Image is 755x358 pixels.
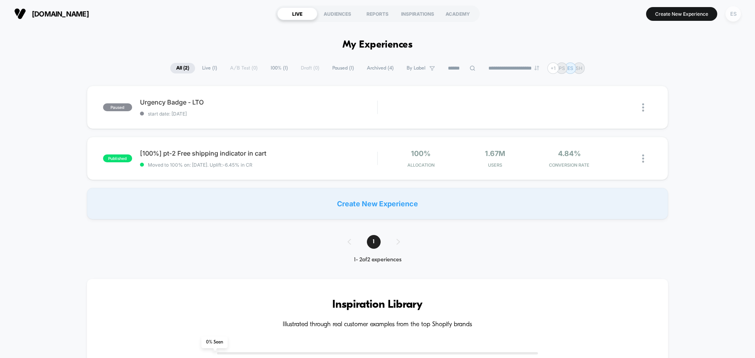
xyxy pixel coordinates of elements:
span: [100%] pt-2 Free shipping indicator in cart [140,149,377,157]
div: AUDIENCES [317,7,357,20]
img: close [642,103,644,112]
div: LIVE [277,7,317,20]
p: PS [559,65,565,71]
span: By Label [407,65,425,71]
div: ACADEMY [438,7,478,20]
div: + 1 [547,62,559,74]
span: CONVERSION RATE [534,162,604,168]
img: Visually logo [14,8,26,20]
span: 100% ( 1 ) [265,63,294,73]
p: SH [576,65,582,71]
h3: Inspiration Library [110,299,645,311]
button: [DOMAIN_NAME] [12,7,91,20]
img: close [642,154,644,163]
button: Create New Experience [646,7,717,21]
span: Urgency Badge - LTO [140,98,377,106]
span: 100% [411,149,431,158]
div: 1 - 2 of 2 experiences [340,257,416,263]
h4: Illustrated through real customer examples from the top Shopify brands [110,321,645,329]
span: 1.67M [485,149,505,158]
span: Paused ( 1 ) [326,63,360,73]
span: Moved to 100% on: [DATE] . Uplift: -6.45% in CR [148,162,252,168]
span: 1 [367,235,381,249]
span: Live ( 1 ) [196,63,223,73]
span: Allocation [407,162,435,168]
p: ES [567,65,573,71]
span: All ( 2 ) [170,63,195,73]
button: ES [723,6,743,22]
img: end [534,66,539,70]
span: Archived ( 4 ) [361,63,400,73]
div: INSPIRATIONS [398,7,438,20]
span: 4.84% [558,149,581,158]
span: paused [103,103,132,111]
span: Users [460,162,530,168]
span: 0 % Seen [201,336,228,348]
span: published [103,154,132,162]
h1: My Experiences [343,39,413,51]
div: Create New Experience [87,188,668,219]
div: REPORTS [357,7,398,20]
div: ES [726,6,741,22]
span: [DOMAIN_NAME] [32,10,89,18]
span: start date: [DATE] [140,111,377,117]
